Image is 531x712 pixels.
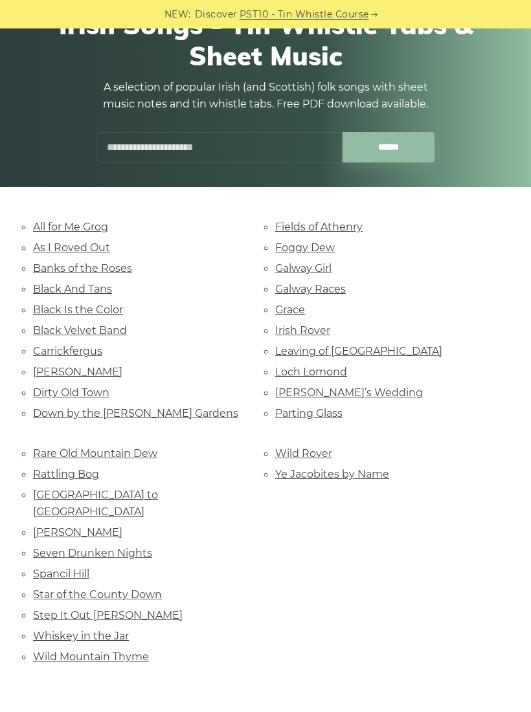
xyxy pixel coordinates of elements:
[164,7,191,22] span: NEW:
[275,407,343,419] a: Parting Glass
[275,241,335,254] a: Foggy Dew
[33,568,89,580] a: Spancil Hill
[33,304,123,316] a: Black Is the Color
[275,386,423,399] a: [PERSON_NAME]’s Wedding
[275,262,332,274] a: Galway Girl
[33,262,132,274] a: Banks of the Roses
[33,221,108,233] a: All for Me Grog
[33,588,162,601] a: Star of the County Down
[33,489,158,518] a: [GEOGRAPHIC_DATA] to [GEOGRAPHIC_DATA]
[33,9,498,71] h1: Irish Songs - Tin Whistle Tabs & Sheet Music
[33,630,129,642] a: Whiskey in the Jar
[33,651,149,663] a: Wild Mountain Thyme
[33,407,238,419] a: Down by the [PERSON_NAME] Gardens
[195,7,238,22] span: Discover
[33,324,127,337] a: Black Velvet Band
[275,447,332,460] a: Wild Rover
[275,324,330,337] a: Irish Rover
[33,241,110,254] a: As I Roved Out
[275,283,346,295] a: Galway Races
[33,609,183,621] a: Step It Out [PERSON_NAME]
[33,283,112,295] a: Black And Tans
[275,304,305,316] a: Grace
[33,345,102,357] a: Carrickfergus
[275,345,442,357] a: Leaving of [GEOGRAPHIC_DATA]
[33,468,99,480] a: Rattling Bog
[33,447,157,460] a: Rare Old Mountain Dew
[33,547,152,559] a: Seven Drunken Nights
[33,526,122,539] a: [PERSON_NAME]
[33,386,109,399] a: Dirty Old Town
[275,468,389,480] a: Ye Jacobites by Name
[275,366,347,378] a: Loch Lomond
[91,79,440,113] p: A selection of popular Irish (and Scottish) folk songs with sheet music notes and tin whistle tab...
[33,366,122,378] a: [PERSON_NAME]
[275,221,363,233] a: Fields of Athenry
[240,7,369,22] a: PST10 - Tin Whistle Course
